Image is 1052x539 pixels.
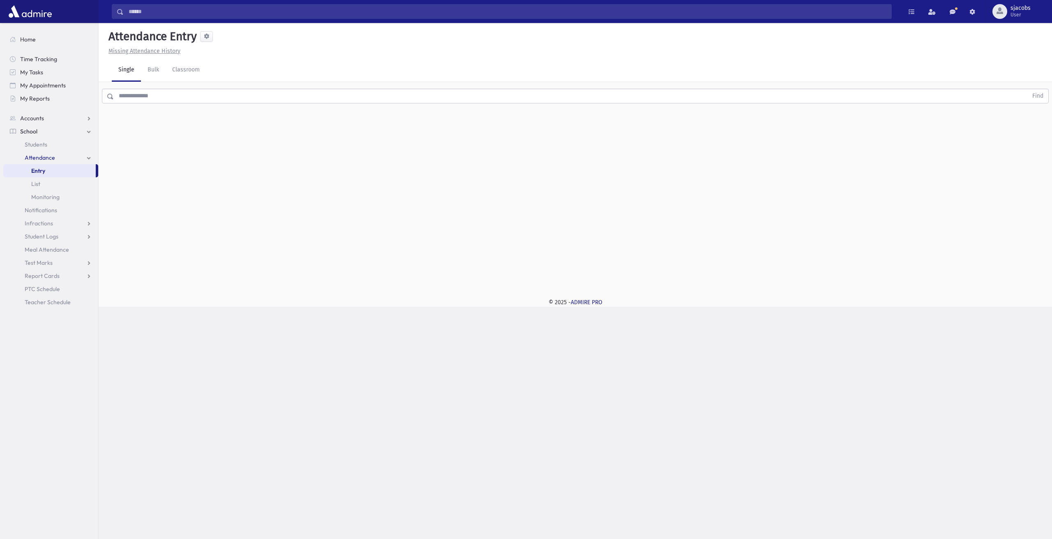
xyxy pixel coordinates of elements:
[3,125,98,138] a: School
[1027,89,1048,103] button: Find
[166,59,206,82] a: Classroom
[3,151,98,164] a: Attendance
[3,282,98,296] a: PTC Schedule
[20,36,36,43] span: Home
[25,206,57,214] span: Notifications
[25,141,47,148] span: Students
[3,66,98,79] a: My Tasks
[3,230,98,243] a: Student Logs
[3,243,98,256] a: Meal Attendance
[25,233,58,240] span: Student Logs
[25,246,69,253] span: Meal Attendance
[3,177,98,190] a: List
[112,59,141,82] a: Single
[25,220,53,227] span: Infractions
[3,79,98,92] a: My Appointments
[25,259,53,266] span: Test Marks
[25,154,55,161] span: Attendance
[3,269,98,282] a: Report Cards
[7,3,54,20] img: AdmirePro
[105,48,180,55] a: Missing Attendance History
[20,82,66,89] span: My Appointments
[3,112,98,125] a: Accounts
[25,272,60,280] span: Report Cards
[25,298,71,306] span: Teacher Schedule
[3,53,98,66] a: Time Tracking
[3,164,96,177] a: Entry
[3,296,98,309] a: Teacher Schedule
[3,33,98,46] a: Home
[3,256,98,269] a: Test Marks
[141,59,166,82] a: Bulk
[20,115,44,122] span: Accounts
[1010,11,1031,18] span: User
[3,217,98,230] a: Infractions
[31,193,60,201] span: Monitoring
[20,55,57,63] span: Time Tracking
[25,285,60,293] span: PTC Schedule
[108,48,180,55] u: Missing Attendance History
[31,180,40,188] span: List
[124,4,891,19] input: Search
[3,190,98,204] a: Monitoring
[3,138,98,151] a: Students
[20,69,43,76] span: My Tasks
[571,299,602,306] a: ADMIRE PRO
[20,128,37,135] span: School
[105,30,197,44] h5: Attendance Entry
[112,298,1039,307] div: © 2025 -
[1010,5,1031,11] span: sjacobs
[3,204,98,217] a: Notifications
[31,167,45,174] span: Entry
[20,95,50,102] span: My Reports
[3,92,98,105] a: My Reports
